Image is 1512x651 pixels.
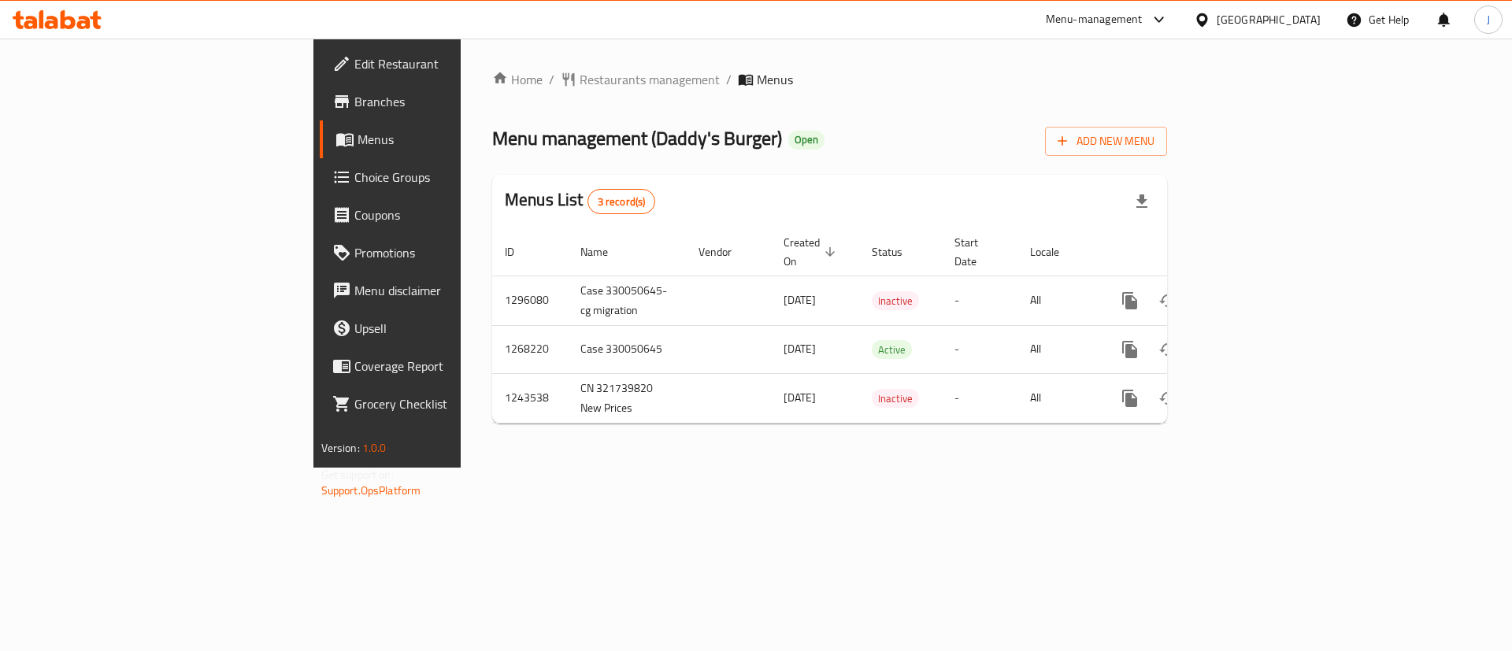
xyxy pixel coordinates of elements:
[1017,325,1099,373] td: All
[872,341,912,359] span: Active
[1030,242,1080,261] span: Locale
[580,242,628,261] span: Name
[872,292,919,310] span: Inactive
[1123,183,1161,220] div: Export file
[320,272,566,309] a: Menu disclaimer
[580,70,720,89] span: Restaurants management
[321,438,360,458] span: Version:
[1149,331,1187,368] button: Change Status
[492,120,782,156] span: Menu management ( Daddy's Burger )
[1487,11,1490,28] span: J
[354,92,554,111] span: Branches
[321,480,421,501] a: Support.OpsPlatform
[505,242,535,261] span: ID
[872,389,919,408] div: Inactive
[320,158,566,196] a: Choice Groups
[954,233,999,271] span: Start Date
[942,325,1017,373] td: -
[942,276,1017,325] td: -
[320,196,566,234] a: Coupons
[354,168,554,187] span: Choice Groups
[872,390,919,408] span: Inactive
[942,373,1017,423] td: -
[320,120,566,158] a: Menus
[362,438,387,458] span: 1.0.0
[492,228,1275,424] table: enhanced table
[568,325,686,373] td: Case 330050645
[1099,228,1275,276] th: Actions
[1017,276,1099,325] td: All
[784,290,816,310] span: [DATE]
[354,319,554,338] span: Upsell
[320,385,566,423] a: Grocery Checklist
[726,70,732,89] li: /
[587,189,656,214] div: Total records count
[492,70,1167,89] nav: breadcrumb
[354,357,554,375] span: Coverage Report
[1111,379,1149,417] button: more
[1058,131,1154,151] span: Add New Menu
[320,309,566,347] a: Upsell
[788,131,825,150] div: Open
[872,291,919,310] div: Inactive
[1045,127,1167,156] button: Add New Menu
[358,130,554,149] span: Menus
[320,83,566,120] a: Branches
[1111,331,1149,368] button: more
[354,243,554,262] span: Promotions
[354,54,554,73] span: Edit Restaurant
[568,373,686,423] td: CN 321739820 New Prices
[788,133,825,146] span: Open
[872,242,923,261] span: Status
[1046,10,1143,29] div: Menu-management
[354,205,554,224] span: Coupons
[320,347,566,385] a: Coverage Report
[568,276,686,325] td: Case 330050645-cg migration
[784,233,840,271] span: Created On
[784,387,816,408] span: [DATE]
[1149,379,1187,417] button: Change Status
[699,242,752,261] span: Vendor
[505,188,655,214] h2: Menus List
[354,281,554,300] span: Menu disclaimer
[354,394,554,413] span: Grocery Checklist
[320,45,566,83] a: Edit Restaurant
[1111,282,1149,320] button: more
[320,234,566,272] a: Promotions
[784,338,816,359] span: [DATE]
[588,194,655,209] span: 3 record(s)
[1017,373,1099,423] td: All
[321,464,394,485] span: Get support on:
[872,340,912,359] div: Active
[561,70,720,89] a: Restaurants management
[1217,11,1321,28] div: [GEOGRAPHIC_DATA]
[1149,282,1187,320] button: Change Status
[757,70,793,89] span: Menus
